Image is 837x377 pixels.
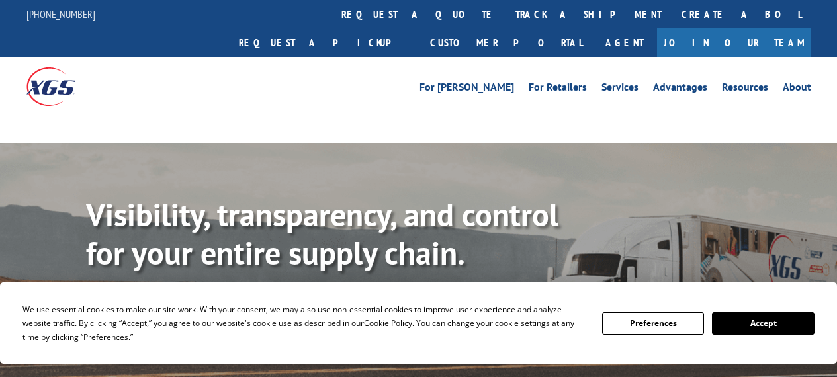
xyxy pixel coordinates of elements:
[529,82,587,97] a: For Retailers
[601,82,639,97] a: Services
[419,82,514,97] a: For [PERSON_NAME]
[712,312,814,335] button: Accept
[364,317,412,329] span: Cookie Policy
[83,331,128,343] span: Preferences
[602,312,704,335] button: Preferences
[420,28,592,57] a: Customer Portal
[657,28,811,57] a: Join Our Team
[86,194,558,273] b: Visibility, transparency, and control for your entire supply chain.
[22,302,586,344] div: We use essential cookies to make our site work. With your consent, we may also use non-essential ...
[783,82,811,97] a: About
[653,82,707,97] a: Advantages
[592,28,657,57] a: Agent
[229,28,420,57] a: Request a pickup
[26,7,95,21] a: [PHONE_NUMBER]
[722,82,768,97] a: Resources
